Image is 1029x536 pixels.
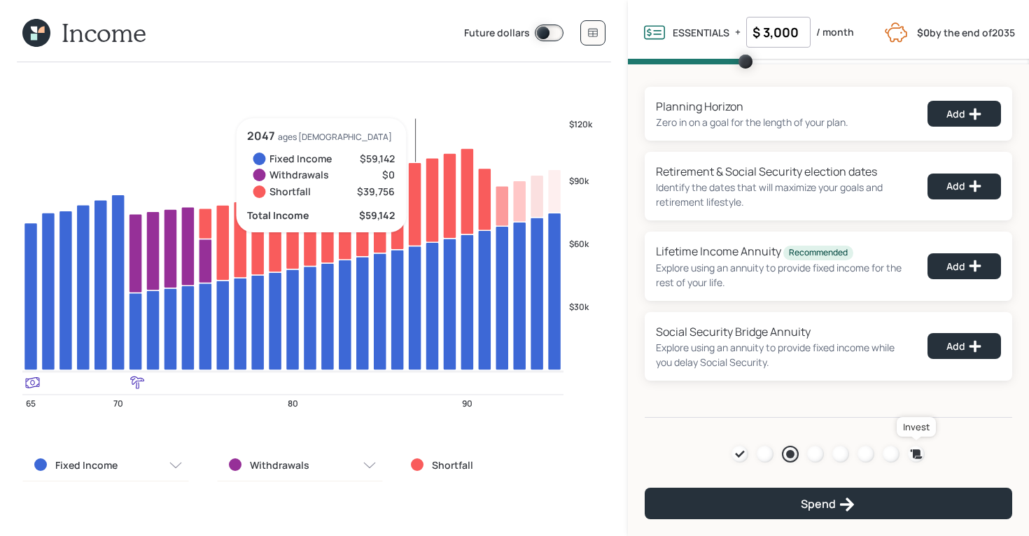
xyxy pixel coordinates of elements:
label: + [735,25,741,39]
div: Add [946,107,982,121]
div: Identify the dates that will maximize your goals and retirement lifestyle. [656,180,911,209]
label: / month [816,25,854,39]
tspan: 2 [569,373,575,388]
button: Spend [645,488,1012,519]
button: Add [927,253,1001,279]
label: Shortfall [432,458,473,472]
label: Future dollars [464,26,530,41]
tspan: 80 [288,397,298,409]
tspan: 90 [462,397,472,409]
div: Zero in on a goal for the length of your plan. [656,115,848,129]
div: Retirement & Social Security election dates [656,163,911,180]
div: Planning Horizon [656,98,848,115]
tspan: 2 [569,394,575,409]
button: Add [927,174,1001,199]
label: by the end of 2035 [917,26,1015,39]
tspan: $90k [569,175,589,187]
button: Add [927,333,1001,359]
b: $0 [917,26,930,39]
tspan: $60k [569,238,589,250]
tspan: $30k [569,301,589,313]
h1: Income [62,17,146,48]
tspan: $120k [569,118,593,130]
span: Volume [628,59,1029,64]
label: Withdrawals [250,458,309,472]
tspan: 65 [26,397,36,409]
button: Add [927,101,1001,127]
label: Fixed Income [55,458,118,472]
div: Add [946,339,982,353]
div: Lifetime Income Annuity [656,243,911,260]
div: Add [946,259,982,273]
div: Recommended [789,247,848,259]
div: Social Security Bridge Annuity [656,323,911,340]
tspan: 70 [113,397,123,409]
div: Add [946,179,982,193]
div: Spend [801,496,855,513]
div: Explore using an annuity to provide fixed income while you delay Social Security. [656,340,911,369]
div: Explore using an annuity to provide fixed income for the rest of your life. [656,260,911,290]
label: ESSENTIALS [673,26,729,39]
